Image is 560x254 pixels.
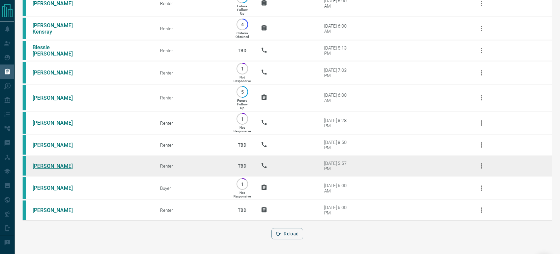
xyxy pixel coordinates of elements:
[324,161,352,171] div: [DATE] 5:57 PM
[160,120,224,126] div: Renter
[233,191,251,198] p: Not Responsive
[240,182,245,187] p: 1
[33,207,82,213] a: [PERSON_NAME]
[23,156,26,176] div: condos.ca
[324,183,352,193] div: [DATE] 6:00 AM
[23,135,26,155] div: condos.ca
[237,99,247,110] p: Future Follow Up
[160,48,224,53] div: Renter
[23,85,26,110] div: condos.ca
[23,62,26,83] div: condos.ca
[23,41,26,60] div: condos.ca
[160,163,224,169] div: Renter
[240,66,245,71] p: 1
[160,207,224,213] div: Renter
[33,0,82,7] a: [PERSON_NAME]
[33,185,82,191] a: [PERSON_NAME]
[237,4,247,15] p: Future Follow Up
[160,142,224,148] div: Renter
[233,126,251,133] p: Not Responsive
[324,118,352,128] div: [DATE] 8:28 PM
[324,140,352,150] div: [DATE] 8:50 PM
[233,157,251,175] p: TBD
[324,67,352,78] div: [DATE] 7:03 PM
[33,95,82,101] a: [PERSON_NAME]
[324,23,352,34] div: [DATE] 6:00 AM
[160,1,224,6] div: Renter
[33,163,82,169] a: [PERSON_NAME]
[233,136,251,154] p: TBD
[233,75,251,83] p: Not Responsive
[160,186,224,191] div: Buyer
[233,201,251,219] p: TBD
[23,112,26,134] div: condos.ca
[240,22,245,27] p: 4
[33,120,82,126] a: [PERSON_NAME]
[160,70,224,75] div: Renter
[271,228,303,239] button: Reload
[23,177,26,199] div: condos.ca
[33,69,82,76] a: [PERSON_NAME]
[160,95,224,100] div: Renter
[23,200,26,220] div: condos.ca
[23,18,26,39] div: condos.ca
[33,142,82,148] a: [PERSON_NAME]
[324,45,352,56] div: [DATE] 5:13 PM
[33,22,82,35] a: [PERSON_NAME] Kensray
[240,89,245,94] p: 5
[324,205,352,215] div: [DATE] 6:00 PM
[240,116,245,121] p: 1
[160,26,224,31] div: Renter
[235,31,249,39] p: Criteria Obtained
[233,42,251,60] p: TBD
[324,92,352,103] div: [DATE] 6:00 AM
[33,44,82,57] a: Blessie [PERSON_NAME]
